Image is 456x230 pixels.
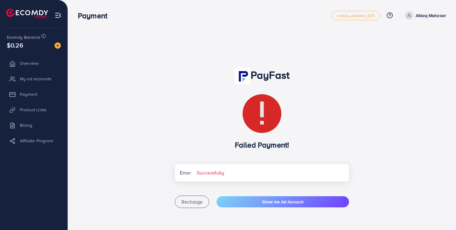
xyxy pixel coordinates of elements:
a: metap_pakistan_001 [332,11,380,20]
h3: Failed Payment! [175,140,349,149]
img: PayFast [235,68,251,84]
img: image [55,42,61,49]
img: menu [55,12,62,19]
p: Afaaq Manzoor [416,12,446,19]
h1: PayFast [175,68,349,84]
button: Show me Ad Account [217,196,349,207]
button: Recharge [175,196,209,208]
span: Recharge [181,198,203,205]
span: $0.26 [7,41,23,50]
span: metap_pakistan_001 [337,14,375,18]
span: Ecomdy Balance [7,34,40,40]
span: Show me Ad Account [262,199,303,205]
img: logo [6,9,48,18]
span: Error: [175,164,192,181]
a: Afaaq Manzoor [403,11,446,20]
h3: Payment [78,11,112,20]
img: Error [243,94,281,133]
span: Successfully [192,164,230,181]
